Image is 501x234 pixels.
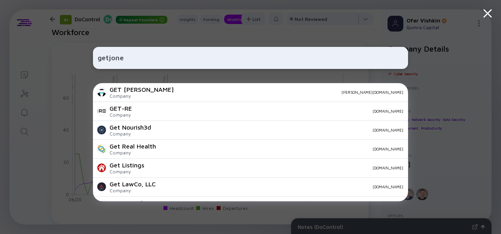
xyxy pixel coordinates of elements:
div: Company [109,188,156,193]
div: Get Nourish3d [109,124,151,131]
div: [DOMAIN_NAME] [138,109,403,113]
div: Get LawCo, LLC [109,180,156,188]
div: [DOMAIN_NAME] [150,165,403,170]
div: Company [109,131,151,137]
div: [DOMAIN_NAME] [162,147,403,151]
input: Search Company or Investor... [98,51,403,65]
div: [DOMAIN_NAME] [158,128,403,132]
div: GET-RE [109,105,132,112]
div: [PERSON_NAME][DOMAIN_NAME] [180,90,403,95]
div: Get Listings [109,162,144,169]
div: Get Real Health [109,143,156,150]
div: Company [109,169,144,175]
div: Company [109,150,156,156]
div: [DOMAIN_NAME] [162,184,403,189]
div: Company [109,93,174,99]
div: Company [109,112,132,118]
div: Get Invited [109,199,143,206]
div: GET [PERSON_NAME] [109,86,174,93]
